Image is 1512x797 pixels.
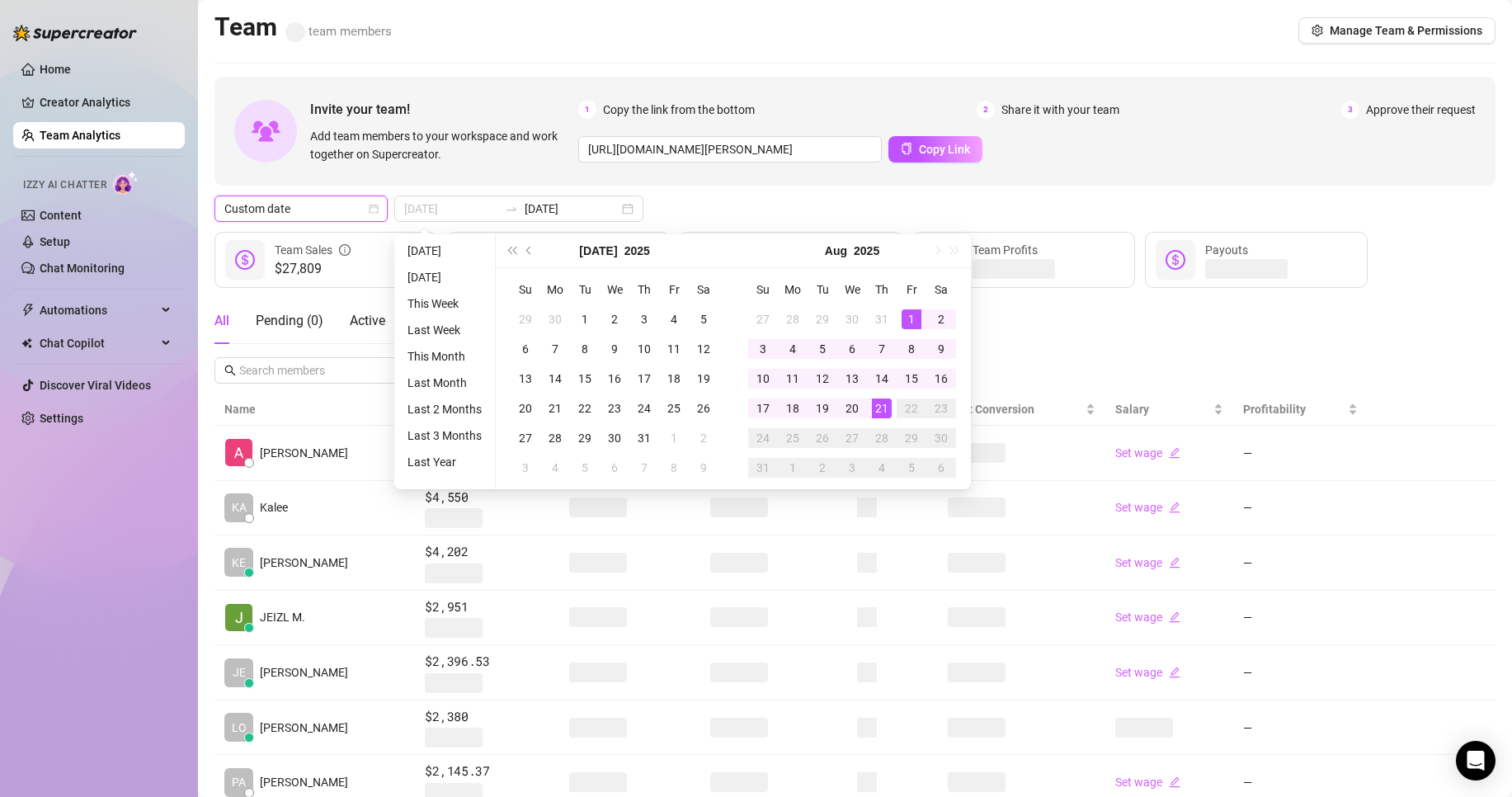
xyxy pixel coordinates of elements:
div: 6 [931,458,951,478]
span: JEIZL M. [260,608,305,626]
td: 2025-07-23 [600,394,629,423]
a: Chat Monitoring [40,262,125,275]
h2: Team [214,12,392,43]
div: 22 [575,398,595,418]
div: 29 [902,428,921,448]
div: 7 [872,339,892,359]
span: dollar-circle [1166,250,1185,270]
a: Home [40,63,71,76]
div: 17 [753,398,773,418]
td: 2025-07-07 [540,334,570,364]
td: 2025-07-28 [540,423,570,453]
div: 11 [664,339,684,359]
td: 2025-09-03 [837,453,867,483]
div: 23 [931,398,951,418]
input: Search members [239,361,374,380]
div: 4 [872,458,892,478]
span: copy [901,143,912,154]
div: 28 [545,428,565,448]
td: — [1233,481,1367,536]
span: edit [1169,447,1180,459]
td: 2025-08-06 [600,453,629,483]
div: 2 [813,458,832,478]
th: Name [214,394,415,426]
div: 30 [842,309,862,329]
td: 2025-07-18 [659,364,689,394]
div: 4 [664,309,684,329]
div: 15 [575,369,595,389]
td: 2025-07-12 [689,334,718,364]
div: 15 [902,369,921,389]
span: Active [350,313,385,328]
div: 31 [872,309,892,329]
a: Settings [40,412,83,425]
th: Th [867,275,897,304]
span: edit [1169,667,1180,678]
span: $2,396.53 [425,652,549,672]
td: 2025-08-21 [867,394,897,423]
span: $2,380 [425,707,549,727]
span: edit [1169,502,1180,513]
button: Choose a month [825,234,847,267]
div: 6 [516,339,535,359]
button: Last year (Control + left) [502,234,520,267]
span: calendar [369,204,379,214]
td: 2025-08-01 [659,423,689,453]
li: Last Year [401,452,488,472]
td: 2025-08-02 [926,304,956,334]
button: Choose a year [624,234,650,267]
div: 24 [634,398,654,418]
td: 2025-07-20 [511,394,540,423]
span: KA [232,498,247,516]
a: Setup [40,235,70,248]
span: [PERSON_NAME] [260,444,348,462]
span: team members [285,24,392,39]
a: Set wageedit [1115,666,1180,679]
button: Previous month (PageUp) [520,234,539,267]
span: Approve their request [1366,101,1476,119]
div: 11 [783,369,803,389]
span: Custom date [224,196,378,221]
td: — [1233,645,1367,700]
th: Fr [897,275,926,304]
span: Invite your team! [310,99,578,120]
div: 19 [813,398,832,418]
div: 2 [694,428,714,448]
div: 25 [783,428,803,448]
img: logo-BBDzfeDw.svg [13,25,137,41]
div: 3 [753,339,773,359]
div: 14 [872,369,892,389]
div: 19 [694,369,714,389]
td: 2025-07-29 [570,423,600,453]
td: 2025-07-10 [629,334,659,364]
td: 2025-08-06 [837,334,867,364]
div: 9 [694,458,714,478]
span: Chat Copilot [40,330,157,356]
span: Payouts [1205,243,1248,257]
td: 2025-08-09 [689,453,718,483]
td: 2025-07-09 [600,334,629,364]
span: edit [1169,557,1180,568]
span: $2,951 [425,597,549,617]
div: 13 [516,369,535,389]
span: Copy Link [919,143,970,156]
span: [PERSON_NAME] [260,719,348,737]
td: 2025-06-30 [540,304,570,334]
td: 2025-08-14 [867,364,897,394]
div: 13 [842,369,862,389]
span: [PERSON_NAME] [260,773,348,791]
span: 1 [578,101,596,119]
span: Add team members to your workspace and work together on Supercreator. [310,127,572,163]
div: 20 [516,398,535,418]
span: setting [1312,25,1323,36]
div: 5 [902,458,921,478]
a: Set wageedit [1115,501,1180,514]
div: 6 [605,458,624,478]
td: 2025-07-13 [511,364,540,394]
span: Salary [1115,403,1149,416]
div: 30 [931,428,951,448]
a: Set wageedit [1115,776,1180,789]
td: — [1233,426,1367,481]
td: 2025-07-01 [570,304,600,334]
div: 8 [664,458,684,478]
